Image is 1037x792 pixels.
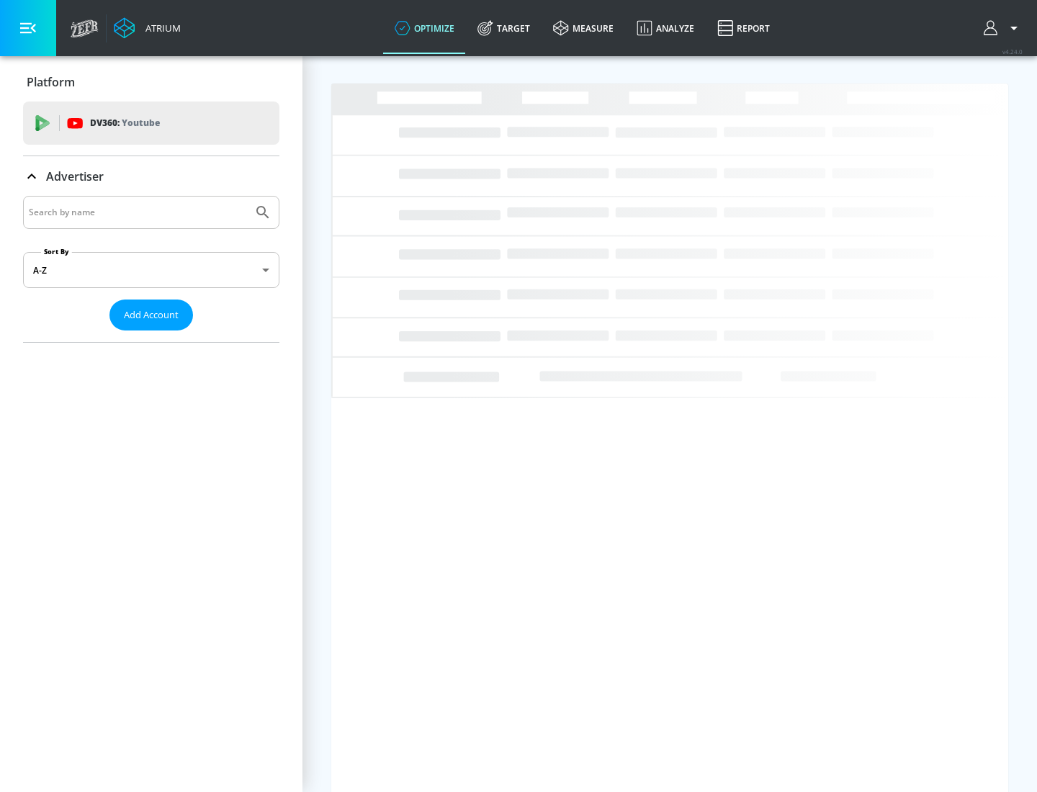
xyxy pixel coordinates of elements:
input: Search by name [29,203,247,222]
a: Target [466,2,542,54]
div: DV360: Youtube [23,102,279,145]
nav: list of Advertiser [23,330,279,342]
div: Platform [23,62,279,102]
p: Platform [27,74,75,90]
div: Advertiser [23,156,279,197]
label: Sort By [41,247,72,256]
p: DV360: [90,115,160,131]
div: Advertiser [23,196,279,342]
p: Youtube [122,115,160,130]
a: Report [706,2,781,54]
a: measure [542,2,625,54]
div: A-Z [23,252,279,288]
div: Atrium [140,22,181,35]
span: v 4.24.0 [1002,48,1023,55]
a: Atrium [114,17,181,39]
button: Add Account [109,300,193,330]
span: Add Account [124,307,179,323]
p: Advertiser [46,168,104,184]
a: optimize [383,2,466,54]
a: Analyze [625,2,706,54]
